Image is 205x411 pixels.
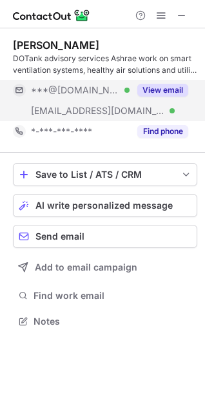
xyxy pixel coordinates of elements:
[13,8,90,23] img: ContactOut v5.3.10
[13,194,197,217] button: AI write personalized message
[35,262,137,272] span: Add to email campaign
[137,84,188,97] button: Reveal Button
[34,316,192,327] span: Notes
[13,39,99,52] div: [PERSON_NAME]
[13,225,197,248] button: Send email
[13,256,197,279] button: Add to email campaign
[31,84,120,96] span: ***@[DOMAIN_NAME]
[35,231,84,242] span: Send email
[137,125,188,138] button: Reveal Button
[13,163,197,186] button: save-profile-one-click
[13,287,197,305] button: Find work email
[13,312,197,330] button: Notes
[35,169,175,180] div: Save to List / ATS / CRM
[13,53,197,76] div: DOTank advisory services Ashrae work on smart ventilation systems, healthy air solutions and util...
[34,290,192,301] span: Find work email
[31,105,165,117] span: [EMAIL_ADDRESS][DOMAIN_NAME]
[35,200,173,211] span: AI write personalized message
